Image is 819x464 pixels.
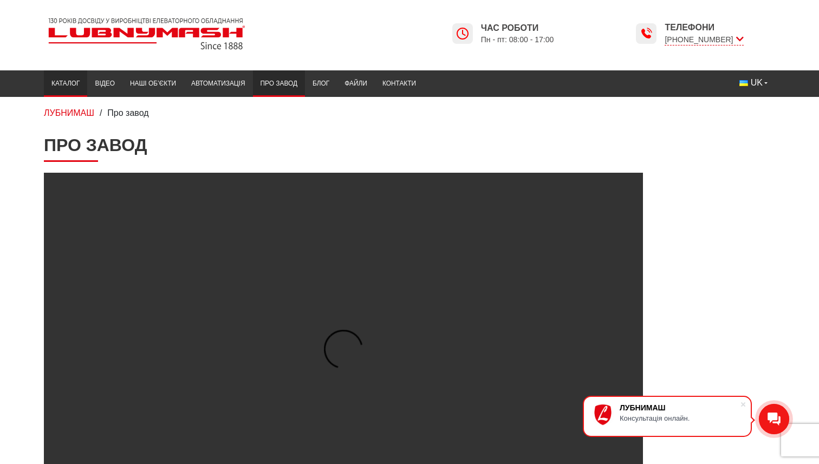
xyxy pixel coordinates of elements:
[253,73,305,94] a: Про завод
[44,73,87,94] a: Каталог
[375,73,424,94] a: Контакти
[107,108,148,117] span: Про завод
[305,73,337,94] a: Блог
[44,14,250,54] img: Lubnymash
[739,80,748,86] img: Українська
[665,22,743,34] span: Телефони
[87,73,122,94] a: Відео
[337,73,375,94] a: Файли
[620,403,740,412] div: ЛУБНИМАШ
[481,22,554,34] span: Час роботи
[100,108,102,117] span: /
[456,27,469,40] img: Lubnymash time icon
[732,73,775,93] button: UK
[751,77,763,89] span: UK
[122,73,184,94] a: Наші об’єкти
[184,73,253,94] a: Автоматизація
[44,108,94,117] a: ЛУБНИМАШ
[620,414,740,422] div: Консультація онлайн.
[640,27,653,40] img: Lubnymash time icon
[481,35,554,45] span: Пн - пт: 08:00 - 17:00
[44,135,775,162] h1: Про завод
[665,34,743,45] span: [PHONE_NUMBER]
